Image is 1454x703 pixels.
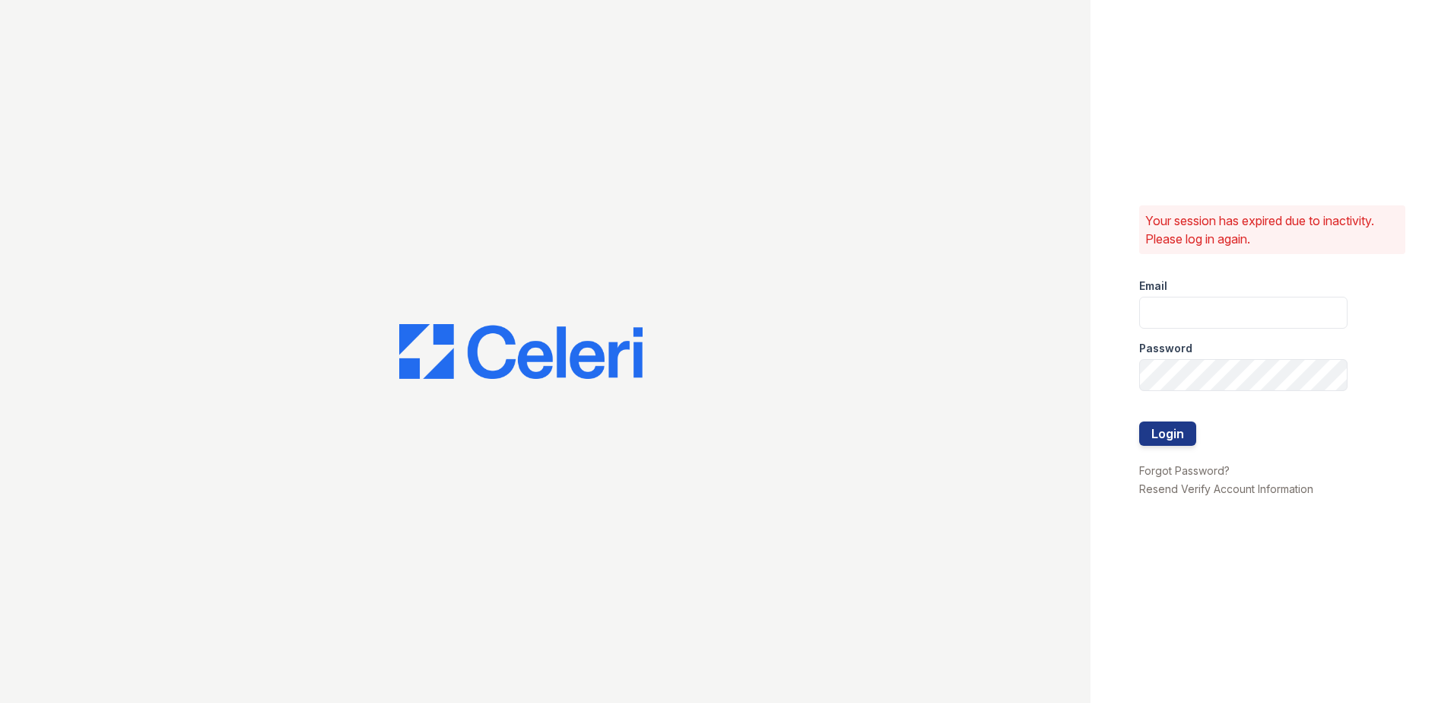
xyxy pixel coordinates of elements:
[399,324,643,379] img: CE_Logo_Blue-a8612792a0a2168367f1c8372b55b34899dd931a85d93a1a3d3e32e68fde9ad4.png
[1139,278,1167,294] label: Email
[1145,212,1399,248] p: Your session has expired due to inactivity. Please log in again.
[1139,421,1196,446] button: Login
[1139,464,1230,477] a: Forgot Password?
[1139,341,1192,356] label: Password
[1139,482,1313,495] a: Resend Verify Account Information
